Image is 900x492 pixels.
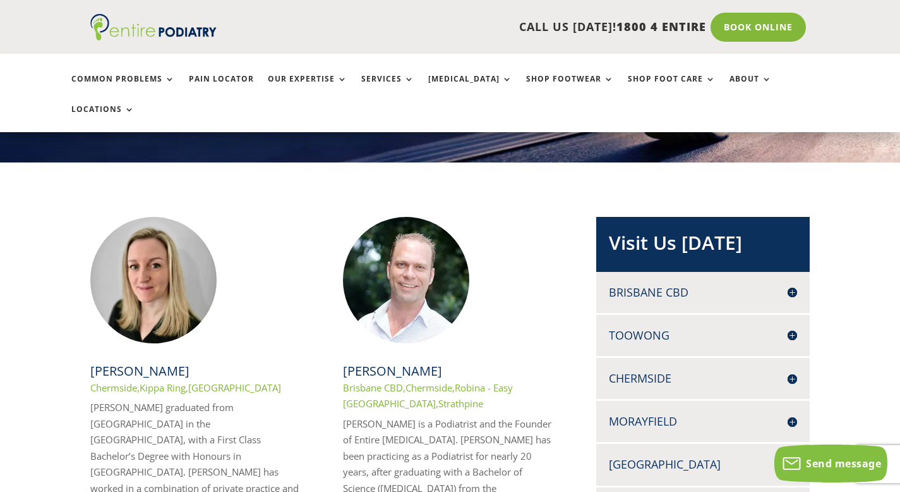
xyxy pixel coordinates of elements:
p: , , , [343,380,556,412]
a: [PERSON_NAME] [343,362,442,379]
a: Strathpine [438,397,483,410]
a: Services [361,75,414,102]
a: Locations [71,105,135,132]
a: Pain Locator [189,75,254,102]
a: Shop Foot Care [628,75,716,102]
img: Chris Hope [343,217,469,343]
a: Brisbane CBD [343,381,403,394]
a: Chermside [90,381,137,394]
a: About [729,75,772,102]
a: Common Problems [71,75,175,102]
a: Kippa Ring [140,381,186,394]
a: Our Expertise [268,75,347,102]
span: Send message [806,457,881,470]
button: Send message [774,445,887,483]
h4: [GEOGRAPHIC_DATA] [609,457,797,472]
h4: Toowong [609,328,797,343]
a: [GEOGRAPHIC_DATA] [188,381,281,394]
img: Rachael Edmonds [90,217,217,343]
a: Chermside [405,381,452,394]
p: CALL US [DATE]! [255,19,706,35]
img: logo (1) [90,14,217,40]
a: Book Online [711,13,806,42]
p: , , [90,380,304,397]
h4: Chermside [609,371,797,386]
h2: Visit Us [DATE] [609,230,797,262]
a: [PERSON_NAME] [90,362,189,379]
a: Shop Footwear [526,75,614,102]
a: [MEDICAL_DATA] [428,75,512,102]
a: Entire Podiatry [90,30,217,43]
h4: Morayfield [609,414,797,429]
span: 1800 4 ENTIRE [616,19,706,34]
h4: Brisbane CBD [609,285,797,300]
